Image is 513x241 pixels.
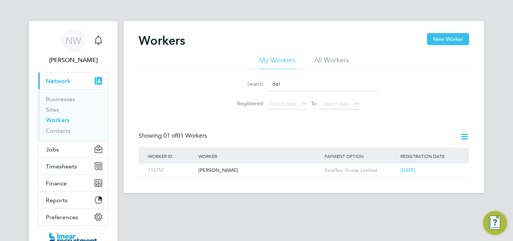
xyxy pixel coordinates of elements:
[323,147,398,165] div: Payment Option
[38,29,109,65] a: NW[PERSON_NAME]
[38,141,108,158] button: Jobs
[46,117,69,124] a: Workers
[46,127,70,134] a: Contacts
[196,164,323,177] div: [PERSON_NAME]
[46,180,67,187] span: Finance
[146,147,196,165] div: Worker ID
[229,100,263,107] label: Registered
[314,56,349,69] li: All Workers
[38,73,108,89] button: Network
[400,167,415,173] span: [DATE]
[483,211,507,235] button: Engage Resource Center
[163,132,207,139] span: 01 Workers
[269,77,378,91] input: Name, email or phone number
[46,106,59,113] a: Sites
[163,132,177,139] span: 01 of
[65,36,81,45] span: NW
[46,77,71,85] span: Network
[323,100,350,107] span: Select date
[46,197,68,204] span: Reports
[309,99,318,108] span: To
[38,175,108,191] button: Finance
[38,56,109,65] span: Nicola Wilson
[259,56,296,69] li: My Workers
[398,147,462,165] div: Registration Date
[196,147,323,165] div: Worker
[46,95,75,103] a: Businesses
[146,163,462,170] a: 115757[PERSON_NAME]ForeTwo Group Limited[DATE]
[146,164,196,177] div: 115757
[139,132,208,140] div: Showing
[38,89,108,141] div: Network
[38,209,108,225] button: Preferences
[139,33,185,48] h2: Workers
[46,146,59,153] span: Jobs
[46,163,77,170] span: Timesheets
[38,192,108,208] button: Reports
[427,33,469,45] button: New Worker
[229,80,263,87] label: Search
[46,214,78,221] span: Preferences
[270,100,297,107] span: Select date
[323,164,398,177] div: ForeTwo Group Limited
[38,158,108,174] button: Timesheets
